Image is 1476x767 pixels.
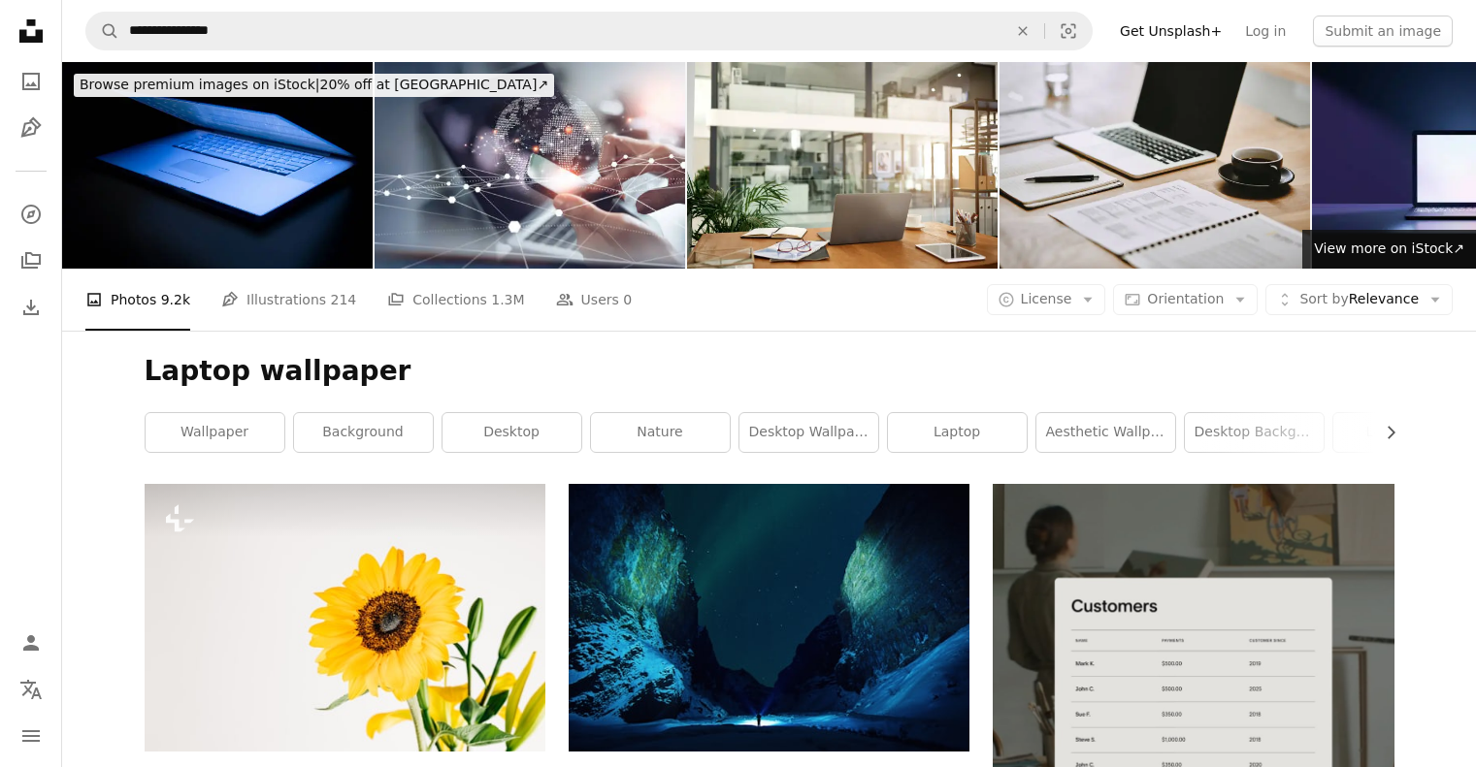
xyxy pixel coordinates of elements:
button: Menu [12,717,50,755]
a: background [294,413,433,452]
button: Sort byRelevance [1265,284,1453,315]
span: Browse premium images on iStock | [80,77,319,92]
a: Collections 1.3M [387,269,524,331]
button: Search Unsplash [86,13,119,49]
a: a yellow sunflower in a clear vase [145,608,545,625]
a: Explore [12,195,50,234]
a: Illustrations [12,109,50,147]
a: laptop [888,413,1027,452]
a: nature [591,413,730,452]
img: a yellow sunflower in a clear vase [145,484,545,751]
a: Log in / Sign up [12,623,50,662]
button: Language [12,670,50,709]
a: desktop [443,413,581,452]
span: 0 [623,289,632,310]
span: Relevance [1299,290,1419,309]
a: desktop background [1185,413,1324,452]
a: Log in [1233,16,1297,47]
a: Browse premium images on iStock|20% off at [GEOGRAPHIC_DATA]↗ [62,62,566,109]
a: northern lights [569,609,969,626]
button: Visual search [1045,13,1092,49]
img: Digital technology, internet network connection, big data, digital marketing IoT internet of thin... [375,62,685,269]
button: scroll list to the right [1373,413,1394,452]
a: Download History [12,288,50,327]
span: License [1021,291,1072,306]
button: Submit an image [1313,16,1453,47]
a: wallpaper [146,413,284,452]
span: View more on iStock ↗ [1314,240,1464,256]
img: northern lights [569,484,969,751]
img: Shot of a notebook and laptop in an office [1000,62,1310,269]
button: License [987,284,1106,315]
span: 214 [331,289,357,310]
button: Clear [1001,13,1044,49]
a: Collections [12,241,50,280]
a: Photos [12,62,50,101]
a: desktop wallpaper [739,413,878,452]
form: Find visuals sitewide [85,12,1093,50]
a: Home — Unsplash [12,12,50,54]
a: Get Unsplash+ [1108,16,1233,47]
img: Technology Series [62,62,373,269]
a: View more on iStock↗ [1302,230,1476,269]
a: Illustrations 214 [221,269,356,331]
span: 20% off at [GEOGRAPHIC_DATA] ↗ [80,77,548,92]
span: Sort by [1299,291,1348,306]
h1: Laptop wallpaper [145,354,1394,389]
a: Users 0 [556,269,633,331]
span: 1.3M [491,289,524,310]
img: An organised workspace leads to more productivity [687,62,998,269]
a: aesthetic wallpaper [1036,413,1175,452]
span: Orientation [1147,291,1224,306]
button: Orientation [1113,284,1258,315]
a: landscape [1333,413,1472,452]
